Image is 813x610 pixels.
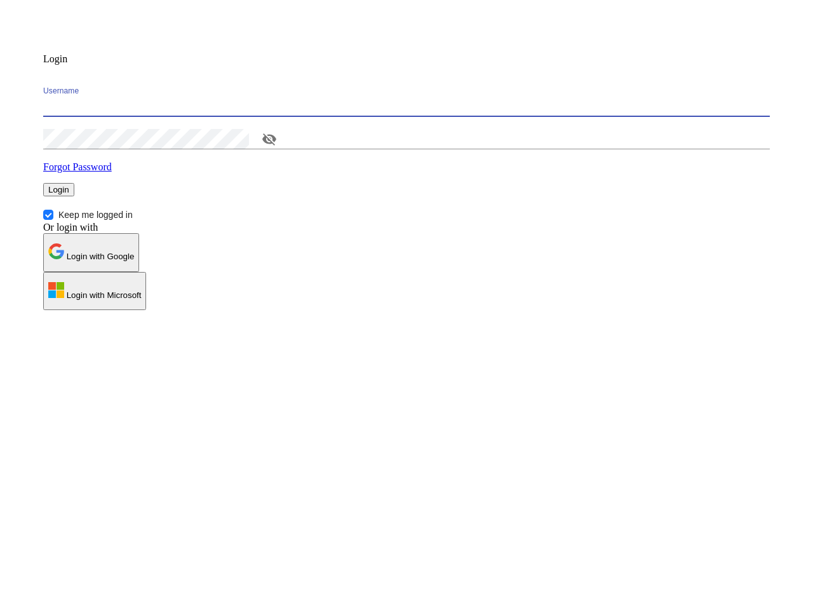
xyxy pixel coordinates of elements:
[43,233,139,272] button: Google Logo Login with Google
[43,151,770,183] a: Forgot Password
[48,243,134,261] p: Login with Google
[43,222,98,233] span: Or login with
[48,185,69,194] span: Login
[48,282,141,300] p: Login with Microsoft
[43,183,74,196] button: Login
[254,124,285,154] button: toggle password visibility
[43,161,770,173] p: Forgot Password
[43,88,79,95] label: Username
[53,208,138,222] span: Keep me logged in
[43,53,770,65] p: Login
[48,243,64,259] img: Google Logo
[48,282,64,298] img: Microsoft Logo
[43,272,146,311] button: Microsoft Logo Login with Microsoft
